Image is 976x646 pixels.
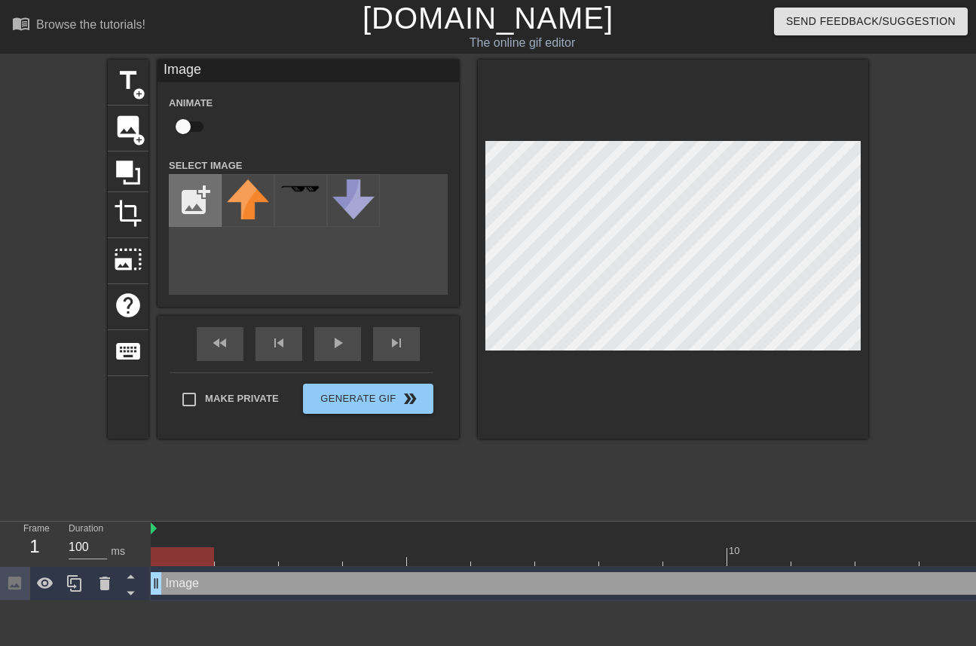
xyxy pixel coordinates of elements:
[114,245,142,274] span: photo_size_select_large
[23,533,46,560] div: 1
[114,337,142,366] span: keyboard
[111,543,125,559] div: ms
[309,390,427,408] span: Generate Gif
[114,66,142,95] span: title
[363,2,613,35] a: [DOMAIN_NAME]
[12,14,30,32] span: menu_book
[786,12,956,31] span: Send Feedback/Suggestion
[169,158,243,173] label: Select Image
[729,543,742,559] div: 10
[133,87,145,100] span: add_circle
[227,179,269,219] img: upvote.png
[401,390,419,408] span: double_arrow
[36,18,145,31] div: Browse the tutorials!
[387,334,405,352] span: skip_next
[114,199,142,228] span: crop
[211,334,229,352] span: fast_rewind
[329,334,347,352] span: play_arrow
[333,34,712,52] div: The online gif editor
[114,291,142,320] span: help
[133,133,145,146] span: add_circle
[69,525,103,534] label: Duration
[158,60,459,82] div: Image
[205,391,279,406] span: Make Private
[114,112,142,141] span: image
[280,185,322,193] img: deal-with-it.png
[303,384,433,414] button: Generate Gif
[12,522,57,565] div: Frame
[332,179,375,219] img: downvote.png
[270,334,288,352] span: skip_previous
[169,96,213,111] label: Animate
[774,8,968,35] button: Send Feedback/Suggestion
[148,576,164,591] span: drag_handle
[12,14,145,38] a: Browse the tutorials!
